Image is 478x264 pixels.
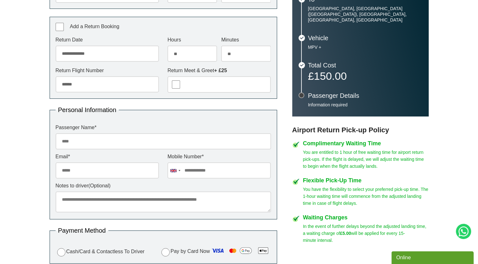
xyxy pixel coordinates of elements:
p: £ [308,72,422,80]
label: Pay by Card Now [160,246,271,258]
p: Information required [308,102,422,108]
label: Return Date [56,37,159,42]
h4: Complimentary Waiting Time [303,141,429,146]
iframe: chat widget [391,250,475,264]
label: Passenger Name [56,125,271,130]
h3: Airport Return Pick-up Policy [292,126,429,134]
p: In the event of further delays beyond the adjusted landing time, a waiting charge of will be appl... [303,223,429,244]
span: (Optional) [88,183,111,188]
p: MPV + [308,44,422,50]
label: Hours [167,37,217,42]
input: Cash/Card & Contactless To Driver [57,248,65,256]
span: 150.00 [314,70,347,82]
h4: Waiting Charges [303,215,429,220]
label: Notes to driver [56,183,271,188]
span: Add a Return Booking [70,24,119,29]
legend: Payment Method [56,227,108,234]
h3: Total Cost [308,62,422,68]
p: You are entitled to 1 hour of free waiting time for airport return pick-ups. If the flight is del... [303,149,429,170]
label: Mobile Number [167,154,271,159]
input: Add a Return Booking [56,23,64,31]
strong: £5.00 [340,231,351,236]
legend: Personal Information [56,107,119,113]
label: Return Meet & Greet [167,68,271,73]
input: Pay by Card Now [161,248,170,256]
strong: + £25 [214,68,227,73]
h3: Vehicle [308,35,422,41]
h4: Flexible Pick-Up Time [303,178,429,183]
label: Cash/Card & Contactless To Driver [56,247,145,256]
label: Email [56,154,159,159]
h3: Passenger Details [308,92,422,99]
label: Minutes [221,37,271,42]
div: United Kingdom: +44 [168,163,182,178]
p: You have the flexibility to select your preferred pick-up time. The 1-hour waiting time will comm... [303,186,429,207]
p: [GEOGRAPHIC_DATA], [GEOGRAPHIC_DATA] ([GEOGRAPHIC_DATA]), [GEOGRAPHIC_DATA], [GEOGRAPHIC_DATA], [... [308,6,422,23]
label: Return Flight Number [56,68,159,73]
